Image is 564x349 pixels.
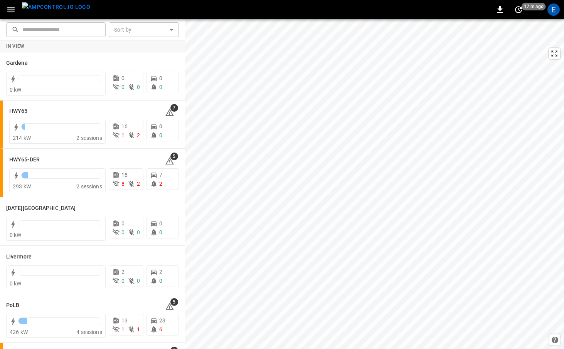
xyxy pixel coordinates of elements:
[6,253,32,261] h6: Livermore
[159,84,162,90] span: 0
[76,329,102,335] span: 4 sessions
[170,104,178,112] span: 7
[121,123,128,129] span: 16
[159,132,162,138] span: 0
[185,19,564,349] canvas: Map
[159,269,162,275] span: 2
[13,135,31,141] span: 214 kW
[137,326,140,332] span: 1
[6,204,76,213] h6: Karma Center
[121,75,125,81] span: 0
[170,153,178,160] span: 5
[159,123,162,129] span: 0
[137,278,140,284] span: 0
[137,229,140,235] span: 0
[9,156,40,164] h6: HWY65-DER
[512,3,525,16] button: set refresh interval
[121,181,125,187] span: 8
[76,135,102,141] span: 2 sessions
[76,183,102,190] span: 2 sessions
[6,59,28,67] h6: Gardena
[547,3,560,16] div: profile-icon
[121,269,125,275] span: 2
[9,107,28,116] h6: HWY65
[159,326,162,332] span: 6
[13,183,31,190] span: 293 kW
[121,229,125,235] span: 0
[6,44,25,49] strong: In View
[121,326,125,332] span: 1
[121,317,128,324] span: 13
[10,280,22,287] span: 0 kW
[121,278,125,284] span: 0
[159,220,162,227] span: 0
[159,278,162,284] span: 0
[121,84,125,90] span: 0
[10,232,22,238] span: 0 kW
[159,317,165,324] span: 23
[159,229,162,235] span: 0
[137,132,140,138] span: 2
[159,75,162,81] span: 0
[121,220,125,227] span: 0
[22,2,90,12] img: ampcontrol.io logo
[121,132,125,138] span: 1
[10,329,28,335] span: 426 kW
[10,87,22,93] span: 0 kW
[137,181,140,187] span: 2
[522,3,546,10] span: 17 m ago
[6,301,19,310] h6: PoLB
[159,172,162,178] span: 7
[159,181,162,187] span: 2
[170,298,178,306] span: 5
[121,172,128,178] span: 18
[137,84,140,90] span: 0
